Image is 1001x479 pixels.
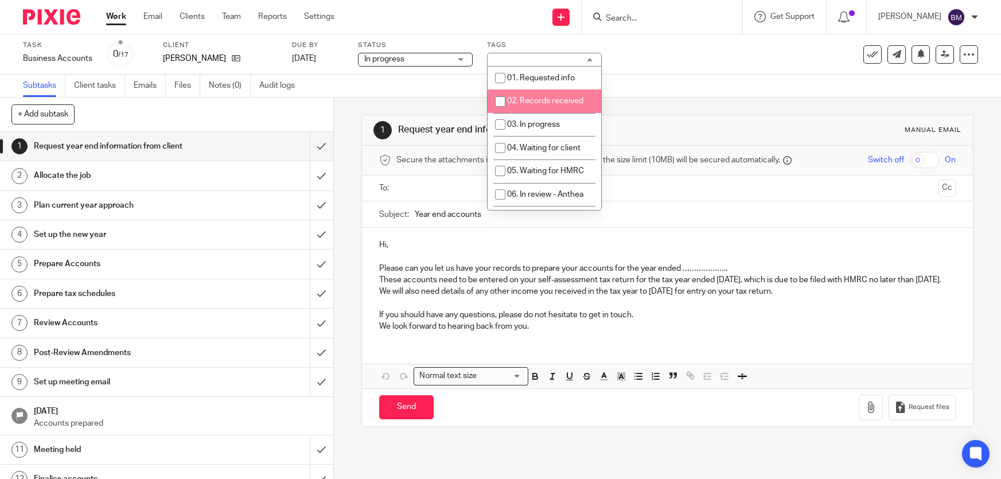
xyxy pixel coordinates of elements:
[416,370,479,382] span: Normal text size
[23,75,65,97] a: Subtasks
[507,120,560,128] span: 03. In progress
[905,126,961,135] div: Manual email
[11,138,28,154] div: 1
[11,256,28,272] div: 5
[379,395,434,420] input: Send
[379,321,955,332] p: We look forward to hearing back from you.
[34,344,210,361] h1: Post-Review Amendments
[34,373,210,391] h1: Set up meeting email
[398,124,692,136] h1: Request year end information from client
[414,367,528,385] div: Search for option
[34,167,210,184] h1: Allocate the job
[507,97,583,105] span: 02. Records received
[23,9,80,25] img: Pixie
[74,75,125,97] a: Client tasks
[379,286,955,297] p: We will also need details of any other income you received in the tax year to [DATE] for entry on...
[11,286,28,302] div: 6
[118,52,128,58] small: /17
[209,75,251,97] a: Notes (0)
[143,11,162,22] a: Email
[868,154,904,166] span: Switch off
[34,418,322,429] p: Accounts prepared
[34,285,210,302] h1: Prepare tax schedules
[174,75,200,97] a: Files
[507,190,583,198] span: 06. In review - Anthea
[34,255,210,272] h1: Prepare Accounts
[34,226,210,243] h1: Set up the new year
[34,197,210,214] h1: Plan current year approach
[947,8,965,26] img: svg%3E
[938,180,956,197] button: Cc
[134,75,166,97] a: Emails
[507,167,584,175] span: 05. Waiting for HMRC
[379,182,392,194] label: To:
[379,239,955,251] p: Hi,
[605,14,708,24] input: Search
[34,138,210,155] h1: Request year end information from client
[878,11,941,22] p: [PERSON_NAME]
[507,144,581,152] span: 04. Waiting for client
[106,11,126,22] a: Work
[11,345,28,361] div: 8
[358,41,473,50] label: Status
[11,374,28,390] div: 9
[373,121,392,139] div: 1
[113,48,128,61] div: 0
[11,197,28,213] div: 3
[23,53,92,64] div: Business Accounts
[34,314,210,332] h1: Review Accounts
[34,441,210,458] h1: Meeting held
[379,309,955,321] p: If you should have any questions, please do not hesitate to get in touch.
[163,41,278,50] label: Client
[364,55,404,63] span: In progress
[222,11,241,22] a: Team
[163,53,226,64] p: [PERSON_NAME]
[23,41,92,50] label: Task
[507,74,575,82] span: 01. Requested info
[180,11,205,22] a: Clients
[292,41,344,50] label: Due by
[34,403,322,417] h1: [DATE]
[292,54,316,63] span: [DATE]
[379,209,409,220] label: Subject:
[487,41,602,50] label: Tags
[480,370,521,382] input: Search for option
[11,315,28,331] div: 7
[379,274,955,286] p: These accounts need to be entered on your self-assessment tax return for the tax year ended [DATE...
[770,13,815,21] span: Get Support
[11,104,75,124] button: + Add subtask
[909,403,949,412] span: Request files
[379,263,955,274] p: Please can you let us have your records to prepare your accounts for the year ended ………………..
[259,75,303,97] a: Audit logs
[304,11,334,22] a: Settings
[11,442,28,458] div: 11
[11,227,28,243] div: 4
[11,168,28,184] div: 2
[396,154,780,166] span: Secure the attachments in this message. Files exceeding the size limit (10MB) will be secured aut...
[945,154,956,166] span: On
[258,11,287,22] a: Reports
[889,395,955,420] button: Request files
